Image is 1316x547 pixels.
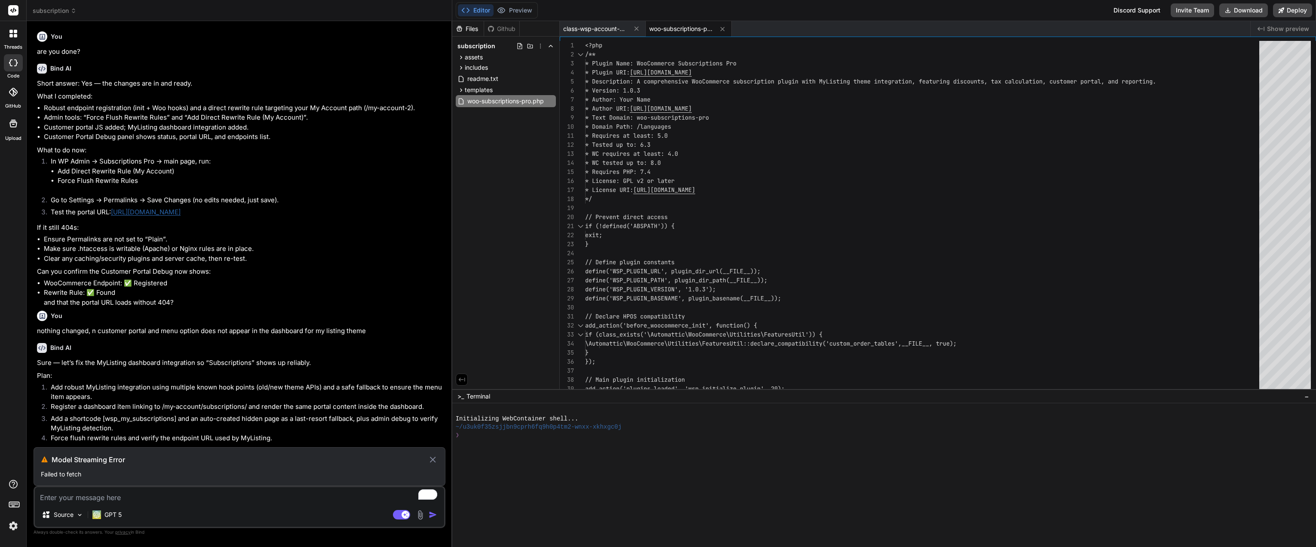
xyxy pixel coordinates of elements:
[1304,392,1309,401] span: −
[456,415,578,423] span: Initializing WebContainer shell...
[37,223,444,233] p: If it still 404s:
[585,96,650,103] span: * Author: Your Name
[585,114,709,121] span: * Text Domain: woo-subscriptions-pro
[560,41,574,50] div: 1
[560,185,574,195] div: 17
[1098,77,1156,85] span: l, and reporting.
[54,510,74,519] p: Source
[560,122,574,131] div: 10
[5,102,21,110] label: GitHub
[560,86,574,95] div: 6
[52,454,428,465] h3: Model Streaming Error
[44,433,444,445] li: Force flush rewrite rules and verify the endpoint URL used by MyListing.
[563,25,628,33] span: class-wsp-account-menu-bridge.php
[37,145,444,155] p: What to do now:
[44,278,444,288] li: WooCommerce Endpoint: ✅ Registered
[37,267,444,277] p: Can you confirm the Customer Portal Debug now shows:
[1303,389,1311,403] button: −
[585,222,675,230] span: if (!defined('ABSPATH')) {
[465,63,488,72] span: includes
[115,529,131,535] span: privacy
[585,141,650,148] span: * Tested up to: 6.3
[560,357,574,366] div: 36
[44,132,444,142] li: Customer Portal Debug panel shows status, portal URL, and endpoints list.
[585,294,757,302] span: define('WSP_PLUGIN_BASENAME', plugin_basename(__FI
[630,105,692,112] span: [URL][DOMAIN_NAME]
[585,177,675,185] span: * License: GPL v2 or later
[466,96,545,106] span: woo-subscriptions-pro.php
[560,140,574,149] div: 12
[585,123,671,130] span: * Domain Path: /languages
[111,208,181,216] a: [URL][DOMAIN_NAME]
[560,213,574,222] div: 20
[92,510,101,519] img: GPT 5
[585,77,754,85] span: * Description: A comprehensive WooCommerce subscr
[757,276,767,284] span: ));
[466,392,490,401] span: Terminal
[730,340,902,347] span: Util::declare_compatibility('custom_order_tables',
[585,376,685,383] span: // Main plugin initialization
[44,235,444,244] li: Ensure Permalinks are not set to “Plain”.
[560,222,574,231] div: 21
[560,249,574,258] div: 24
[34,528,445,536] p: Always double-check its answers. Your in Bind
[1219,3,1268,17] button: Download
[585,150,678,158] span: * WC requires at least: 4.0
[466,74,499,84] span: readme.txt
[560,104,574,113] div: 8
[560,77,574,86] div: 5
[585,349,589,356] span: }
[1108,3,1166,17] div: Discord Support
[51,312,62,320] h6: You
[585,340,730,347] span: \Automattic\WooCommerce\Utilities\Features
[76,511,83,519] img: Pick Models
[560,285,574,294] div: 28
[585,276,757,284] span: define('WSP_PLUGIN_PATH', plugin_dir_path(__FILE__
[585,168,650,176] span: * Requires PHP: 7.4
[560,339,574,348] div: 34
[560,303,574,312] div: 30
[37,371,444,381] p: Plan:
[585,87,640,94] span: * Version: 1.0.3
[560,59,574,68] div: 3
[560,149,574,158] div: 13
[37,358,444,368] p: Sure — let’s fix the MyListing dashboard integration so “Subscriptions” shows up reliably.
[7,72,19,80] label: code
[743,331,822,338] span: ities\FeaturesUtil')) {
[44,103,444,113] li: Robust endpoint registration (init + Woo hooks) and a direct rewrite rule targeting your My Accou...
[456,431,460,439] span: ❯
[560,348,574,357] div: 35
[585,231,602,239] span: exit;
[757,385,785,392] span: n', 20);
[575,222,586,231] div: Click to collapse the range.
[5,135,21,142] label: Upload
[754,77,926,85] span: iption plugin with MyListing theme integration, fe
[585,321,757,329] span: add_action('before_woocommerce_init', function() {
[585,358,595,365] span: });
[585,385,757,392] span: add_action('plugins_loaded', 'wsp_initialize_plugi
[44,414,444,433] li: Add a shortcode [wsp_my_subscriptions] and an auto-created hidden page as a last-resort fallback,...
[560,131,574,140] div: 11
[926,77,1098,85] span: aturing discounts, tax calculation, customer porta
[429,510,437,519] img: icon
[1273,3,1312,17] button: Deploy
[585,285,716,293] span: define('WSP_PLUGIN_VERSION', '1.0.3');
[902,340,957,347] span: __FILE__, true);
[50,343,71,352] h6: Bind AI
[560,294,574,303] div: 29
[560,95,574,104] div: 7
[560,384,574,393] div: 39
[560,258,574,267] div: 25
[560,158,574,167] div: 14
[6,519,21,533] img: settings
[585,68,630,76] span: * Plugin URI:
[465,86,493,94] span: templates
[633,186,695,194] span: [URL][DOMAIN_NAME]
[44,244,444,254] li: Make sure .htaccess is writable (Apache) or Nginx rules are in place.
[58,167,444,176] li: Add Direct Rewrite Rule (My Account)
[104,510,122,519] p: GPT 5
[465,53,483,62] span: assets
[585,213,668,221] span: // Prevent direct access
[1171,3,1214,17] button: Invite Team
[44,157,444,195] li: In WP Admin → Subscriptions Pro → main page, run:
